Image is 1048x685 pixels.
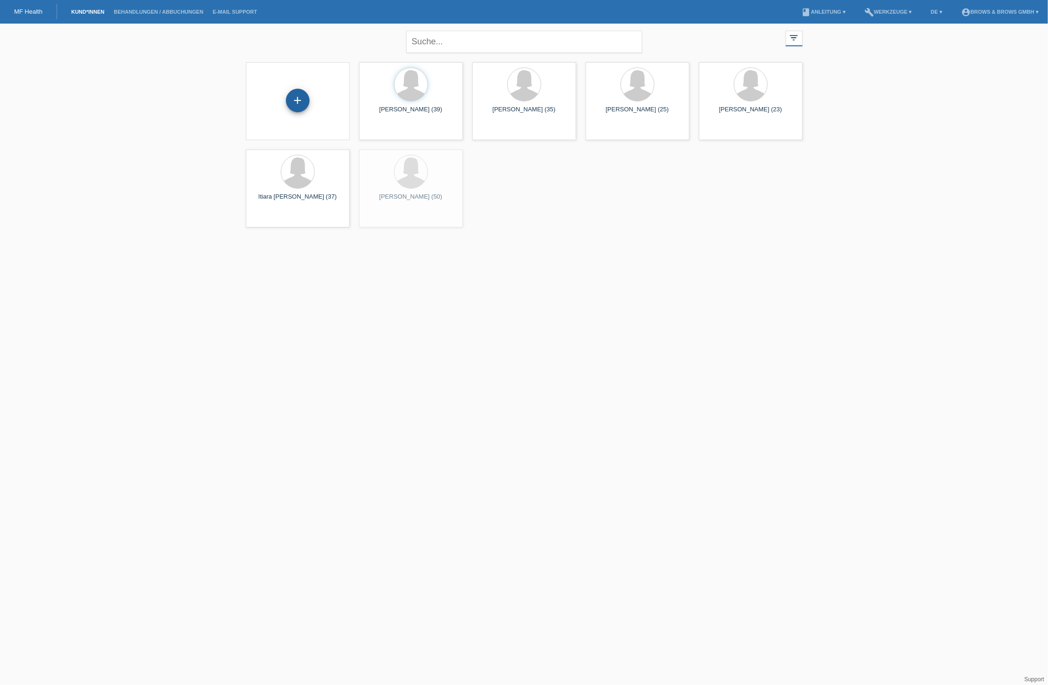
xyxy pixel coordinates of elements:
[789,33,799,43] i: filter_list
[14,8,42,15] a: MF Health
[797,9,850,15] a: bookAnleitung ▾
[864,8,874,17] i: build
[802,8,811,17] i: book
[961,8,971,17] i: account_circle
[480,106,569,121] div: [PERSON_NAME] (35)
[67,9,109,15] a: Kund*innen
[367,106,455,121] div: [PERSON_NAME] (39)
[109,9,208,15] a: Behandlungen / Abbuchungen
[367,193,455,208] div: [PERSON_NAME] (50)
[706,106,795,121] div: [PERSON_NAME] (23)
[956,9,1043,15] a: account_circleBrows & Brows GmbH ▾
[253,193,342,208] div: Itiara [PERSON_NAME] (37)
[406,31,642,53] input: Suche...
[208,9,262,15] a: E-Mail Support
[860,9,917,15] a: buildWerkzeuge ▾
[593,106,682,121] div: [PERSON_NAME] (25)
[1024,676,1044,683] a: Support
[286,92,309,109] div: Kund*in hinzufügen
[926,9,947,15] a: DE ▾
